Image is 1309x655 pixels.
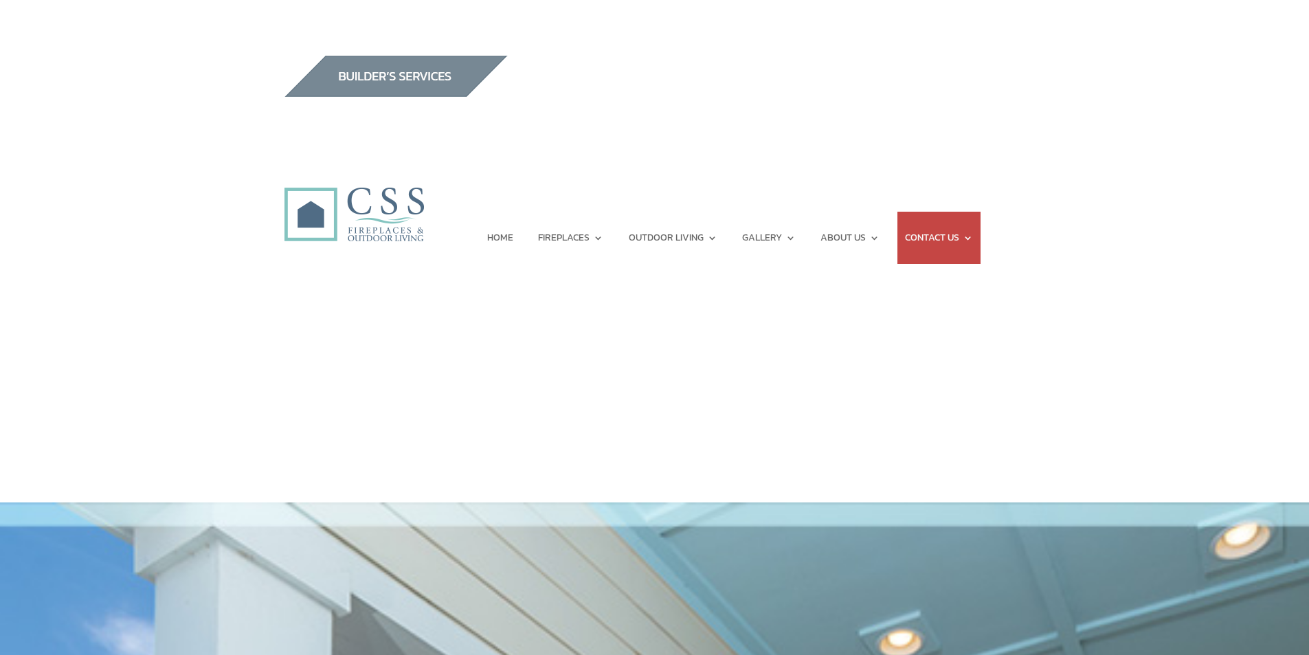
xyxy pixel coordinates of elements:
a: GALLERY [742,212,796,264]
img: CSS Fireplaces & Outdoor Living (Formerly Construction Solutions & Supply)- Jacksonville Ormond B... [284,149,424,249]
a: builder services construction supply [284,84,508,102]
a: OUTDOOR LIVING [629,212,717,264]
img: builders_btn [284,56,508,97]
a: ABOUT US [820,212,880,264]
a: HOME [487,212,513,264]
a: CONTACT US [905,212,973,264]
a: FIREPLACES [538,212,603,264]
